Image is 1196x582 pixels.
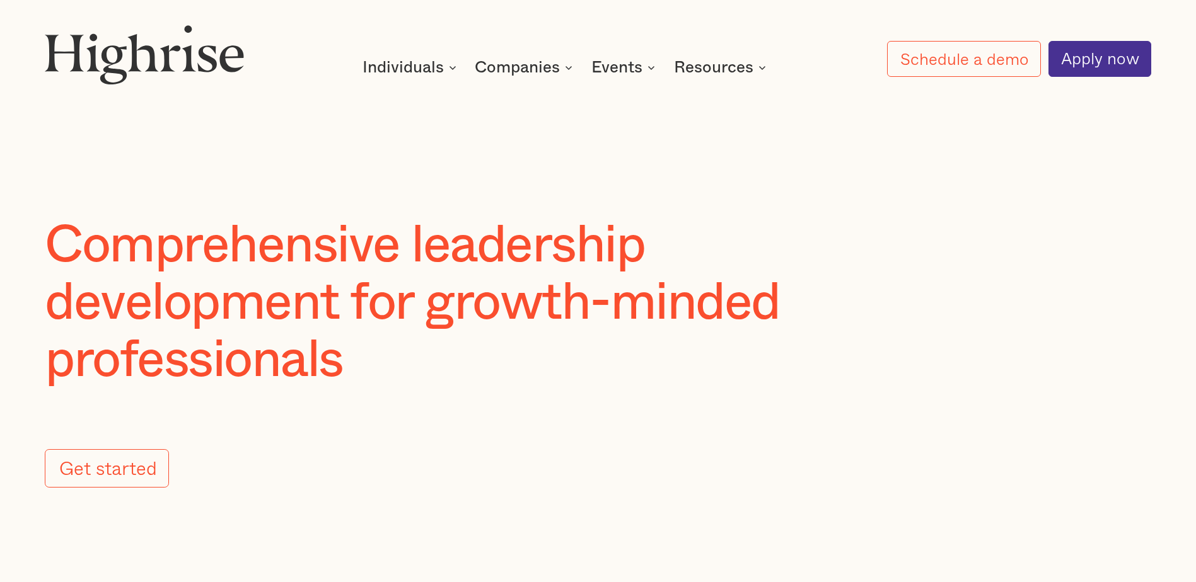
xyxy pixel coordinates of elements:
div: Individuals [363,60,444,75]
div: Events [591,60,642,75]
a: Schedule a demo [887,41,1040,77]
h1: Comprehensive leadership development for growth-minded professionals [45,217,852,389]
a: Get started [45,449,169,488]
img: Highrise logo [45,25,245,85]
div: Resources [674,60,753,75]
a: Apply now [1048,41,1151,77]
div: Companies [475,60,560,75]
